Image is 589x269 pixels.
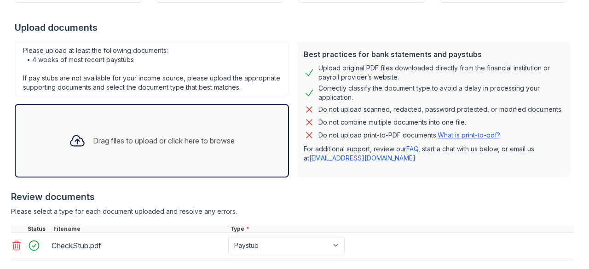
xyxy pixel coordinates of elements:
[438,131,500,139] a: What is print-to-pdf?
[15,21,574,34] div: Upload documents
[304,49,563,60] div: Best practices for bank statements and paystubs
[309,154,416,162] a: [EMAIL_ADDRESS][DOMAIN_NAME]
[228,225,574,233] div: Type
[318,84,563,102] div: Correctly classify the document type to avoid a delay in processing your application.
[318,131,500,140] p: Do not upload print-to-PDF documents.
[304,144,563,163] p: For additional support, review our , start a chat with us below, or email us at
[11,190,574,203] div: Review documents
[52,225,228,233] div: Filename
[15,41,289,97] div: Please upload at least the following documents: • 4 weeks of most recent paystubs If pay stubs ar...
[318,104,563,115] div: Do not upload scanned, redacted, password protected, or modified documents.
[318,63,563,82] div: Upload original PDF files downloaded directly from the financial institution or payroll provider’...
[52,238,225,253] div: CheckStub.pdf
[318,117,466,128] div: Do not combine multiple documents into one file.
[93,135,235,146] div: Drag files to upload or click here to browse
[26,225,52,233] div: Status
[406,145,418,153] a: FAQ
[11,207,574,216] div: Please select a type for each document uploaded and resolve any errors.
